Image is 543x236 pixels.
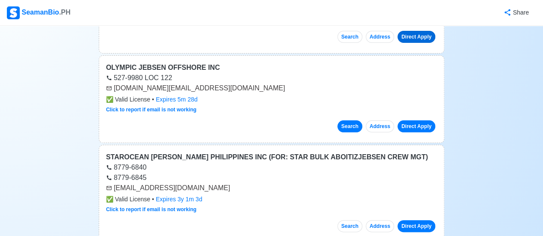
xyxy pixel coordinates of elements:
div: SeamanBio [7,6,70,19]
span: Valid License [106,95,150,104]
div: STAROCEAN [PERSON_NAME] PHILIPPINES INC (FOR: STAR BULK ABOITIZJEBSEN CREW MGT) [106,152,437,162]
div: [EMAIL_ADDRESS][DOMAIN_NAME] [106,183,437,193]
button: Share [495,4,536,21]
div: • [106,95,437,104]
a: 8779-6845 [106,174,147,181]
img: Logo [7,6,20,19]
a: 8779-6840 [106,164,147,171]
span: Valid License [106,195,150,204]
div: OLYMPIC JEBSEN OFFSHORE INC [106,63,437,73]
button: Search [337,220,362,232]
button: Address [366,120,394,132]
button: Search [337,31,362,43]
span: .PH [59,9,71,16]
span: check [106,196,113,203]
button: Address [366,220,394,232]
a: Direct Apply [397,220,435,232]
button: Search [337,120,362,132]
span: check [106,96,113,103]
div: [DOMAIN_NAME][EMAIL_ADDRESS][DOMAIN_NAME] [106,83,437,93]
a: 527-9980 LOC 122 [106,74,172,81]
div: Expires 3y 1m 3d [156,195,202,204]
a: Direct Apply [397,120,435,132]
a: Click to report if email is not working [106,107,197,113]
div: Expires 5m 28d [156,95,197,104]
a: Click to report if email is not working [106,206,197,212]
div: • [106,195,437,204]
a: Direct Apply [397,31,435,43]
button: Address [366,31,394,43]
